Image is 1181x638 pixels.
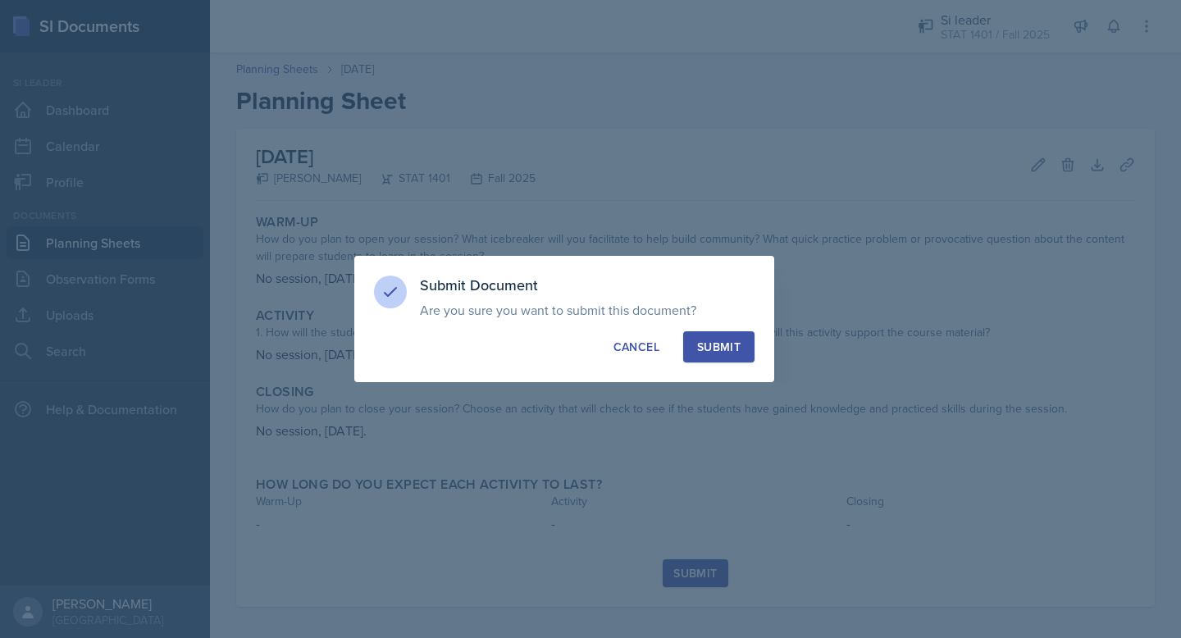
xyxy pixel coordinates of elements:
[697,339,741,355] div: Submit
[420,302,755,318] p: Are you sure you want to submit this document?
[613,339,659,355] div: Cancel
[683,331,755,362] button: Submit
[600,331,673,362] button: Cancel
[420,276,755,295] h3: Submit Document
